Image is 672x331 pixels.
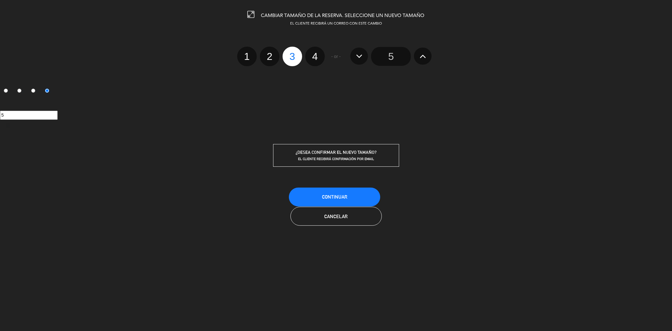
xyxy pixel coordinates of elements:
span: ¿DESEA CONFIRMAR EL NUEVO TAMAÑO? [296,150,376,155]
label: 3 [283,47,302,66]
span: EL CLIENTE RECIBIRÁ CONFIRMACIÓN POR EMAIL [298,157,374,161]
label: 4 [41,86,55,97]
input: 2 [17,89,21,93]
span: EL CLIENTE RECIBIRÁ UN CORREO CON ESTE CAMBIO [290,22,382,26]
input: 3 [31,89,35,93]
input: 1 [4,89,8,93]
label: 1 [237,47,257,66]
button: Continuar [289,188,380,206]
label: 4 [305,47,325,66]
span: - or - [331,53,341,60]
label: 2 [14,86,28,97]
span: Cancelar [325,214,348,219]
span: CAMBIAR TAMAÑO DE LA RESERVA. SELECCIONE UN NUEVO TAMAÑO [261,13,425,18]
span: Continuar [322,194,347,200]
label: 2 [260,47,279,66]
button: Cancelar [290,207,382,226]
input: 4 [45,89,49,93]
label: 3 [28,86,42,97]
